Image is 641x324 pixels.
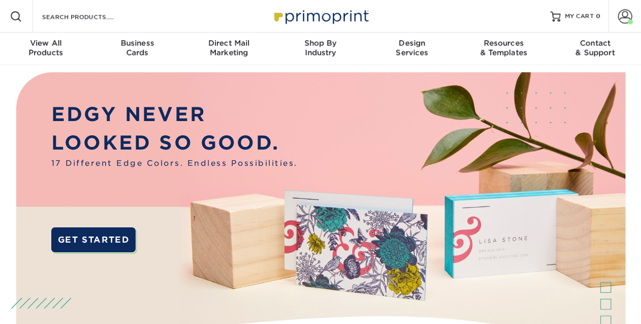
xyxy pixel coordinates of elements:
[458,39,549,57] div: & Templates
[550,39,641,48] span: Contact
[51,158,298,169] span: 17 Different Edge Colors. Endless Possibilities.
[596,13,600,20] span: 0
[275,33,366,65] a: Shop ByIndustry
[550,33,641,65] a: Contact& Support
[270,5,371,27] img: Primoprint
[51,129,298,158] p: LOOKED SO GOOD.
[275,39,366,48] span: Shop By
[275,39,366,57] div: Industry
[51,100,298,129] p: EDGY NEVER
[183,39,275,57] div: Marketing
[366,39,458,48] span: Design
[366,39,458,57] div: Services
[565,12,594,21] span: MY CART
[91,39,183,48] span: Business
[550,39,641,57] div: & Support
[41,10,140,22] input: SEARCH PRODUCTS.....
[91,39,183,57] div: Cards
[183,39,275,48] span: Direct Mail
[91,33,183,65] a: BusinessCards
[458,39,549,48] span: Resources
[458,33,549,65] a: Resources& Templates
[51,227,136,253] a: GET STARTED
[183,33,275,65] a: Direct MailMarketing
[366,33,458,65] a: DesignServices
